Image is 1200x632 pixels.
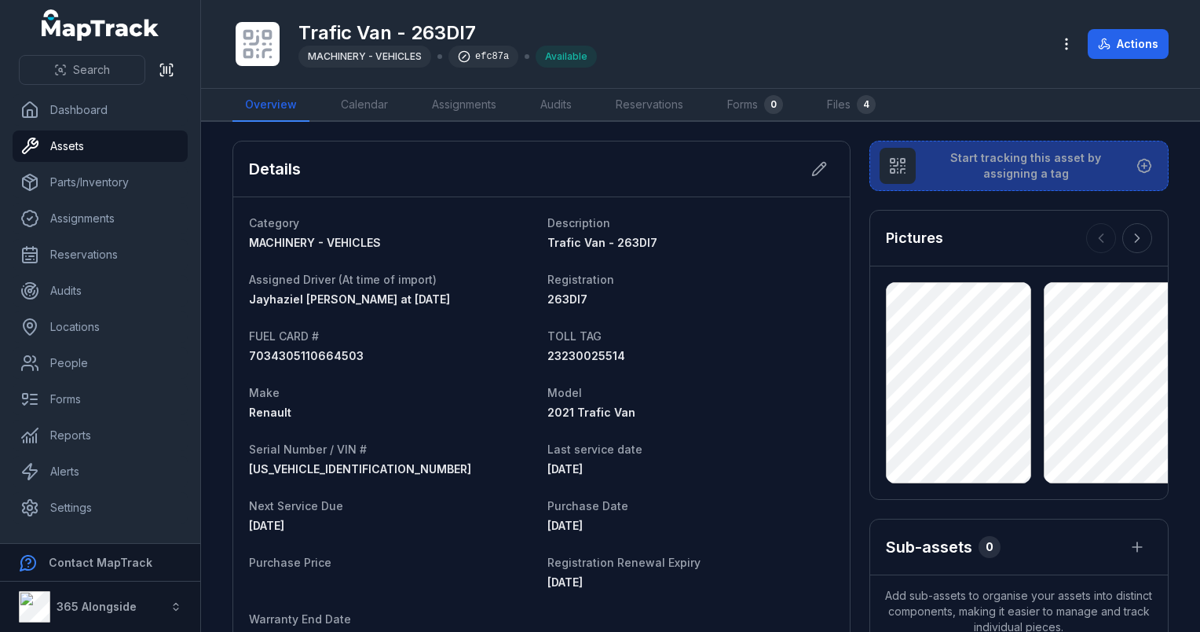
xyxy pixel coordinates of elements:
[249,216,299,230] span: Category
[19,55,145,85] button: Search
[1088,29,1169,59] button: Actions
[249,329,319,343] span: FUEL CARD #
[249,443,367,456] span: Serial Number / VIN #
[547,329,602,343] span: TOLL TAG
[13,492,188,524] a: Settings
[249,158,301,180] h2: Details
[13,384,188,415] a: Forms
[298,20,597,46] h1: Trafic Van - 263DI7
[13,311,188,343] a: Locations
[57,600,137,613] strong: 365 Alongside
[49,556,152,569] strong: Contact MapTrack
[547,519,583,532] time: 19/10/2023, 10:00:00 am
[249,462,471,476] span: [US_VEHICLE_IDENTIFICATION_NUMBER]
[547,216,610,230] span: Description
[232,89,309,122] a: Overview
[547,462,583,476] span: [DATE]
[13,420,188,451] a: Reports
[857,95,876,114] div: 4
[249,519,284,532] span: [DATE]
[869,141,1169,191] button: Start tracking this asset by assigning a tag
[547,236,657,249] span: Trafic Van - 263DI7
[13,239,188,270] a: Reservations
[547,273,614,286] span: Registration
[886,227,943,249] h3: Pictures
[249,349,364,362] span: 7034305110664503
[249,612,351,626] span: Warranty End Date
[419,89,509,122] a: Assignments
[249,519,284,532] time: 30/10/2025, 10:00:00 am
[249,292,450,306] span: Jayhaziel [PERSON_NAME] at [DATE]
[547,575,583,589] time: 01/06/2026, 10:00:00 am
[328,89,401,122] a: Calendar
[13,456,188,487] a: Alerts
[547,386,582,399] span: Model
[13,94,188,126] a: Dashboard
[249,236,381,249] span: MACHINERY - VEHICLES
[886,536,972,558] h2: Sub-assets
[13,347,188,379] a: People
[536,46,597,68] div: Available
[764,95,783,114] div: 0
[73,62,110,78] span: Search
[13,130,188,162] a: Assets
[979,536,1001,558] div: 0
[42,9,159,41] a: MapTrack
[715,89,796,122] a: Forms0
[603,89,696,122] a: Reservations
[249,386,280,399] span: Make
[13,203,188,234] a: Assignments
[249,556,331,569] span: Purchase Price
[249,273,437,286] span: Assigned Driver (At time of import)
[308,50,422,62] span: MACHINERY - VEHICLES
[13,167,188,198] a: Parts/Inventory
[249,406,291,419] span: Renault
[249,499,343,513] span: Next Service Due
[547,443,642,456] span: Last service date
[448,46,518,68] div: efc87a
[547,556,701,569] span: Registration Renewal Expiry
[547,349,625,362] span: 23230025514
[547,499,628,513] span: Purchase Date
[547,292,587,306] span: 263DI7
[13,275,188,307] a: Audits
[547,519,583,532] span: [DATE]
[547,406,635,419] span: 2021 Trafic Van
[547,462,583,476] time: 10/04/2025, 12:00:00 am
[814,89,888,122] a: Files4
[928,150,1124,182] span: Start tracking this asset by assigning a tag
[528,89,584,122] a: Audits
[547,575,583,589] span: [DATE]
